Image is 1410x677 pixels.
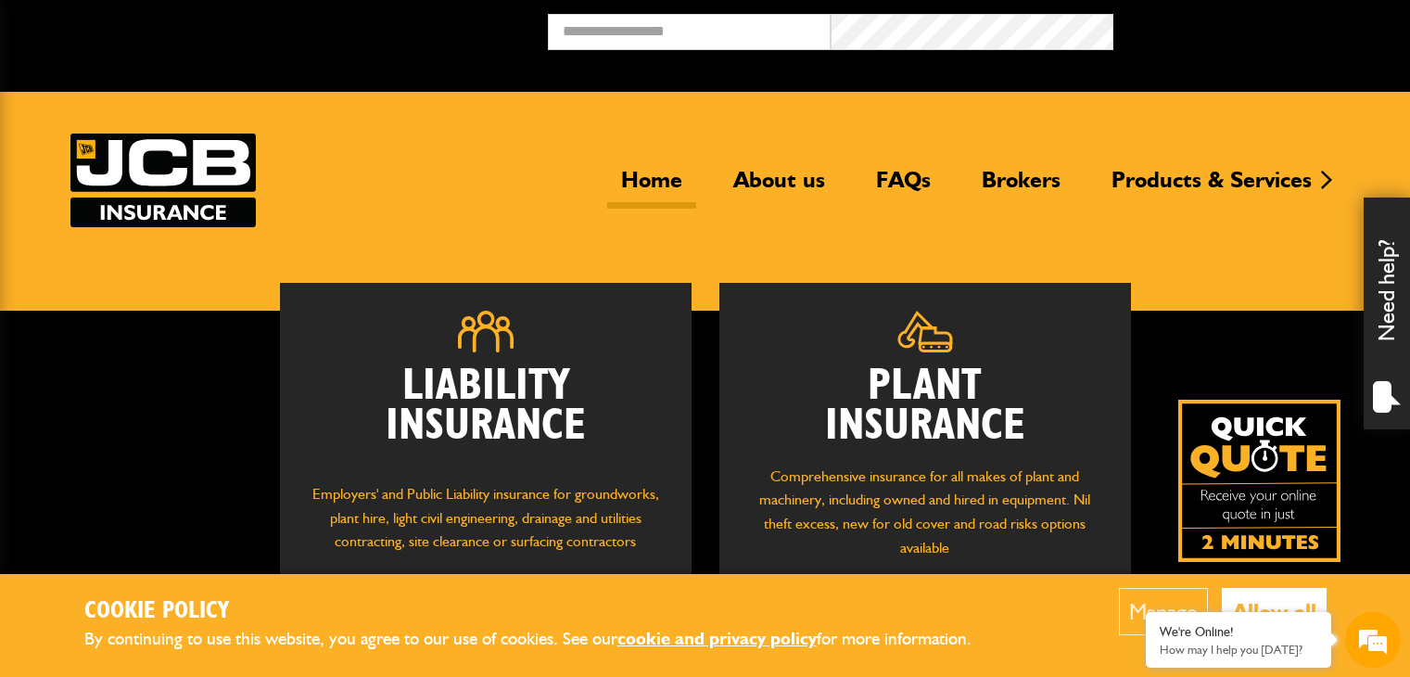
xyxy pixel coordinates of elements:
[1119,588,1208,635] button: Manage
[70,134,256,227] a: JCB Insurance Services
[1178,400,1340,562] a: Get your insurance quote isn just 2-minutes
[968,166,1074,209] a: Brokers
[1364,198,1410,429] div: Need help?
[1160,624,1317,640] div: We're Online!
[1113,14,1396,43] button: Broker Login
[308,482,664,571] p: Employers' and Public Liability insurance for groundworks, plant hire, light civil engineering, d...
[862,166,945,209] a: FAQs
[607,166,696,209] a: Home
[1098,166,1326,209] a: Products & Services
[70,134,256,227] img: JCB Insurance Services logo
[617,628,817,649] a: cookie and privacy policy
[1160,643,1317,657] p: How may I help you today?
[84,625,1002,654] p: By continuing to use this website, you agree to our use of cookies. See our for more information.
[84,597,1002,626] h2: Cookie Policy
[747,366,1103,446] h2: Plant Insurance
[747,465,1103,559] p: Comprehensive insurance for all makes of plant and machinery, including owned and hired in equipm...
[1222,588,1327,635] button: Allow all
[308,366,664,465] h2: Liability Insurance
[1178,400,1340,562] img: Quick Quote
[719,166,839,209] a: About us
